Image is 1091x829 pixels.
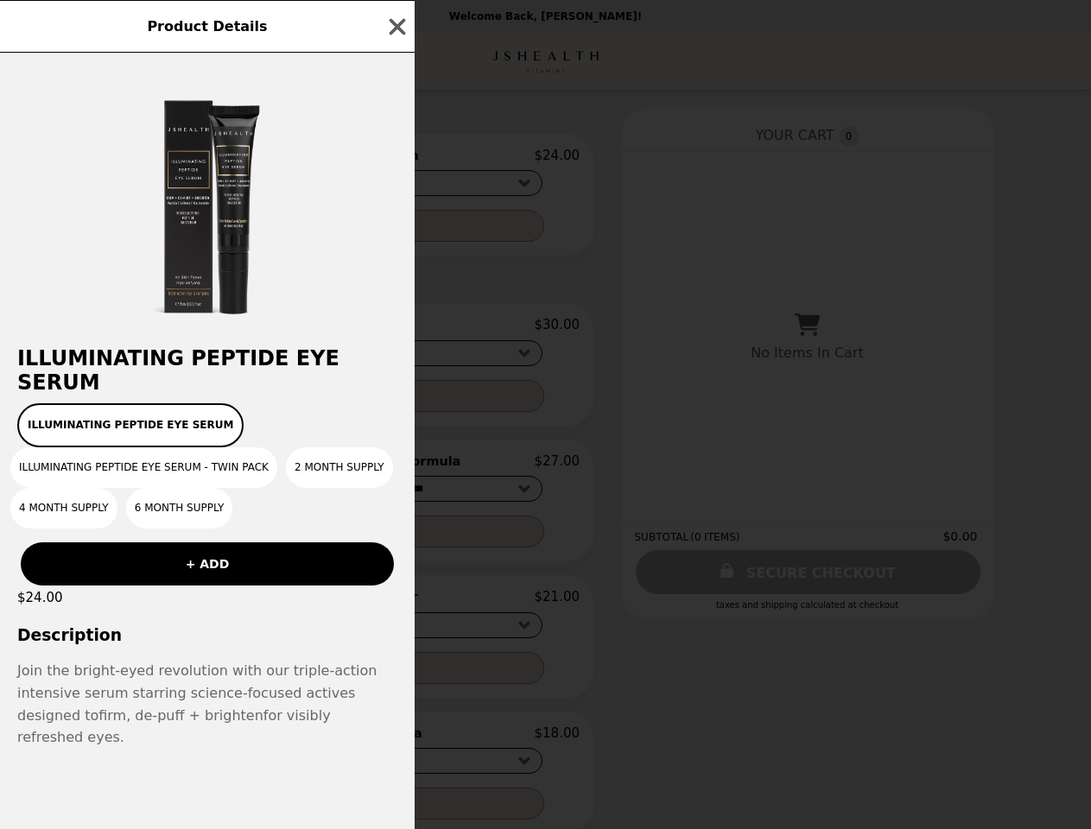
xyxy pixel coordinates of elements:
button: 4 Month Supply [10,488,117,528]
button: Illuminating Peptide Eye Serum - Twin Pack [10,447,277,488]
button: 2 Month Supply [286,447,393,488]
span: Join the bright-eyed revolution with our triple-action intensive serum starring science-focused a... [17,662,377,723]
img: Illuminating Peptide Eye Serum [83,70,332,329]
button: Illuminating Peptide Eye Serum [17,403,244,447]
button: + ADD [21,542,394,585]
span: Product Details [147,18,267,35]
span: firm, de-puff + brighten [98,707,263,724]
button: 6 Month Supply [126,488,233,528]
